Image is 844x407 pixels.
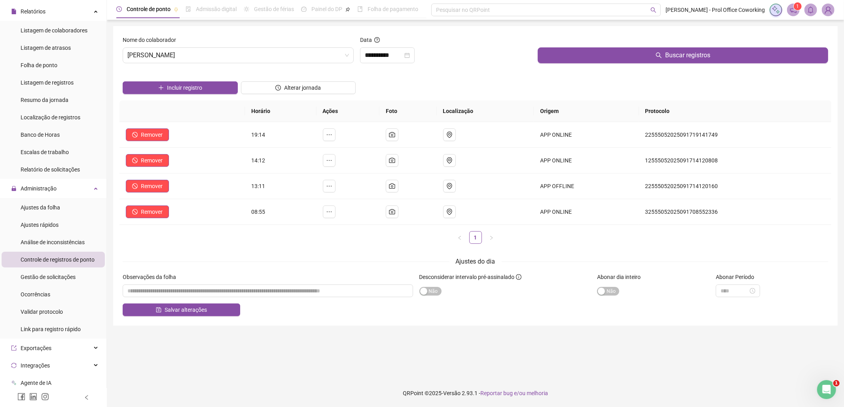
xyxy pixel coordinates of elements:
span: Remover [141,182,163,190]
span: 08:55 [251,209,265,215]
a: 1 [470,232,482,243]
span: camera [389,209,395,215]
span: book [357,6,363,12]
button: left [453,231,466,244]
span: Listagem de registros [21,79,74,86]
span: search [651,7,656,13]
td: 12555052025091714120808 [639,148,831,173]
span: left [84,395,89,400]
sup: 1 [794,2,802,10]
span: instagram [41,393,49,401]
span: 1 [797,4,799,9]
span: search [656,52,662,58]
button: Remover [126,205,169,218]
span: Incluir registro [167,83,202,92]
td: 22555052025091719141749 [639,122,831,148]
label: Nome do colaborador [123,36,181,44]
a: Alterar jornada [241,85,356,92]
span: Ocorrências [21,291,50,298]
span: pushpin [345,7,350,12]
span: dashboard [301,6,307,12]
th: Horário [245,100,316,122]
button: Remover [126,128,169,141]
span: Banco de Horas [21,132,60,138]
span: Admissão digital [196,6,237,12]
span: Listagem de colaboradores [21,27,87,34]
span: stop [132,209,138,215]
td: APP ONLINE [534,148,639,173]
span: export [11,345,17,351]
span: Reportar bug e/ou melhoria [480,390,548,396]
li: Próxima página [485,231,498,244]
span: Relatórios [21,8,46,15]
span: Exportações [21,345,51,351]
span: Ajustes rápidos [21,222,59,228]
th: Foto [379,100,436,122]
span: right [489,236,494,240]
span: stop [132,183,138,189]
span: Controle de ponto [127,6,171,12]
span: Agente de IA [21,380,51,386]
span: facebook [17,393,25,401]
iframe: Intercom live chat [817,380,836,399]
span: question-circle [374,37,380,43]
button: Salvar alterações [123,303,240,316]
span: Ajustes do dia [456,258,495,265]
span: clock-circle [275,85,281,90]
td: 22555052025091714120160 [639,173,831,199]
span: environment [446,209,453,215]
li: Página anterior [453,231,466,244]
span: environment [446,132,453,138]
span: Gestão de solicitações [21,274,76,280]
button: Alterar jornada [241,81,356,94]
span: plus [158,85,164,90]
span: Salvar alterações [165,305,207,314]
th: Ações [317,100,380,122]
span: Resumo da jornada [21,97,68,103]
th: Protocolo [639,100,831,122]
span: clock-circle [116,6,122,12]
span: Link para registro rápido [21,326,81,332]
span: Controle de registros de ponto [21,256,95,263]
th: Localização [437,100,534,122]
img: 86340 [822,4,834,16]
span: ellipsis [326,209,332,215]
span: sync [11,363,17,368]
span: CÁTIA SENA FERREIRA [127,48,349,63]
span: Remover [141,207,163,216]
span: Escalas de trabalho [21,149,69,155]
span: Alterar jornada [284,83,321,92]
span: sun [244,6,249,12]
span: ellipsis [326,132,332,138]
footer: QRPoint © 2025 - 2.93.1 - [107,379,844,407]
span: Listagem de atrasos [21,45,71,51]
label: Abonar Período [716,273,759,281]
span: 14:12 [251,157,265,164]
span: ellipsis [326,183,332,189]
span: bell [807,6,814,13]
img: sparkle-icon.fc2bf0ac1784a2077858766a79e2daf3.svg [772,6,780,14]
li: 1 [469,231,482,244]
span: Painel do DP [311,6,342,12]
span: stop [132,132,138,138]
td: 32555052025091708552336 [639,199,831,225]
span: Remover [141,156,163,165]
button: right [485,231,498,244]
span: Relatório de solicitações [21,166,80,173]
button: Buscar registros [538,47,828,63]
span: Versão [443,390,461,396]
span: left [457,236,462,240]
button: Remover [126,180,169,192]
button: Remover [126,154,169,167]
span: info-circle [516,274,522,280]
span: 1 [833,380,840,386]
span: environment [446,183,453,189]
span: environment [446,157,453,164]
td: APP OFFLINE [534,173,639,199]
span: Validar protocolo [21,309,63,315]
span: 13:11 [251,183,265,189]
span: linkedin [29,393,37,401]
span: save [156,307,161,313]
span: camera [389,132,395,138]
span: Análise de inconsistências [21,239,85,245]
